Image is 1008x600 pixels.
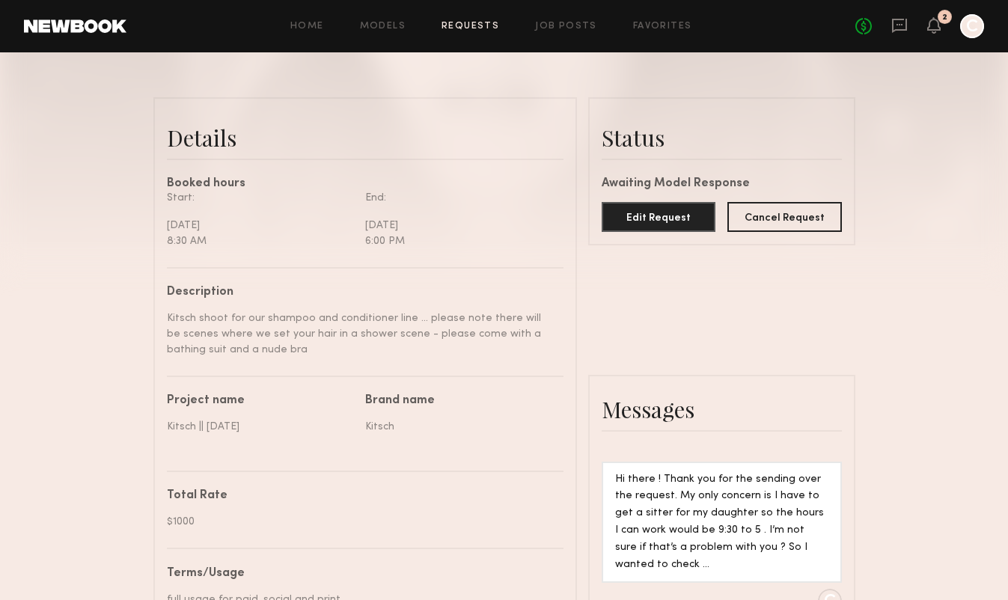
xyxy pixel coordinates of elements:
[942,13,947,22] div: 2
[167,310,552,358] div: Kitsch shoot for our shampoo and conditioner line ... please note there will be scenes where we s...
[365,190,552,206] div: End:
[365,233,552,249] div: 6:00 PM
[167,178,563,190] div: Booked hours
[167,490,552,502] div: Total Rate
[167,190,354,206] div: Start:
[365,218,552,233] div: [DATE]
[167,419,354,435] div: Kitsch || [DATE]
[167,287,552,299] div: Description
[602,394,842,424] div: Messages
[167,514,552,530] div: $1000
[167,123,563,153] div: Details
[615,471,828,575] div: Hi there ! Thank you for the sending over the request. My only concern is I have to get a sitter ...
[167,395,354,407] div: Project name
[360,22,406,31] a: Models
[535,22,597,31] a: Job Posts
[290,22,324,31] a: Home
[633,22,692,31] a: Favorites
[167,218,354,233] div: [DATE]
[442,22,499,31] a: Requests
[727,202,842,232] button: Cancel Request
[602,123,842,153] div: Status
[167,568,552,580] div: Terms/Usage
[365,395,552,407] div: Brand name
[167,233,354,249] div: 8:30 AM
[365,419,552,435] div: Kitsch
[602,178,842,190] div: Awaiting Model Response
[960,14,984,38] a: C
[602,202,716,232] button: Edit Request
